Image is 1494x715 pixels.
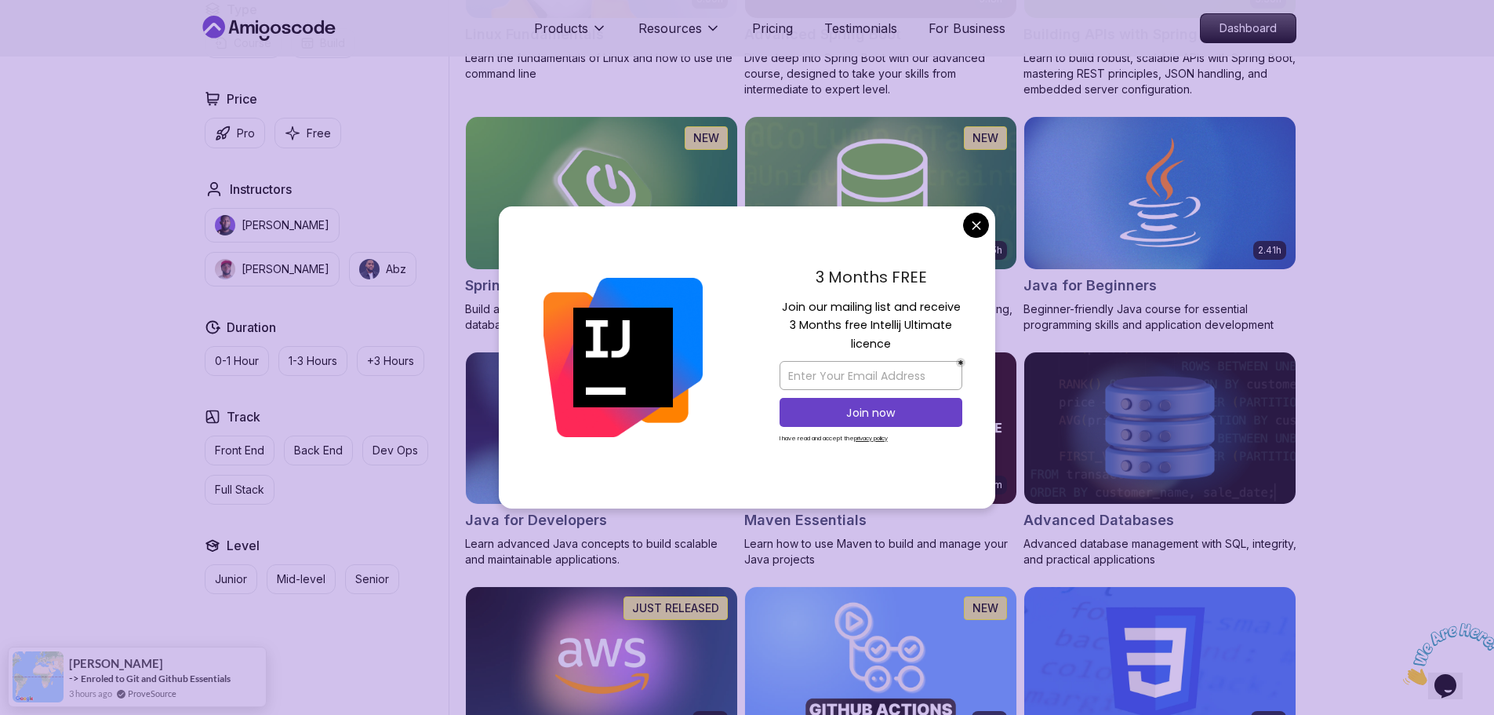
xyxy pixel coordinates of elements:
[465,275,645,297] h2: Spring Boot for Beginners
[242,217,329,233] p: [PERSON_NAME]
[215,215,235,235] img: instructor img
[349,252,416,286] button: instructor imgAbz
[744,536,1017,567] p: Learn how to use Maven to build and manage your Java projects
[465,536,738,567] p: Learn advanced Java concepts to build scalable and maintainable applications.
[362,436,428,465] button: Dev Ops
[205,475,274,505] button: Full Stack
[465,116,738,333] a: Spring Boot for Beginners card1.67hNEWSpring Boot for BeginnersBuild a CRUD API with Spring Boot ...
[357,346,424,376] button: +3 Hours
[1023,352,1296,568] a: Advanced Databases cardAdvanced DatabasesAdvanced database management with SQL, integrity, and pr...
[267,564,336,594] button: Mid-level
[274,118,341,148] button: Free
[215,353,259,369] p: 0-1 Hour
[744,116,1017,333] a: Spring Data JPA card6.65hNEWSpring Data JPAMaster database management, advanced querying, and exp...
[278,346,347,376] button: 1-3 Hours
[693,130,719,146] p: NEW
[744,50,1017,97] p: Dive deep into Spring Boot with our advanced course, designed to take your skills from intermedia...
[205,208,340,243] button: instructor img[PERSON_NAME]
[465,301,738,333] p: Build a CRUD API with Spring Boot and PostgreSQL database using Spring Data JPA and Spring AI
[367,353,414,369] p: +3 Hours
[373,443,418,458] p: Dev Ops
[215,571,247,587] p: Junior
[242,261,329,277] p: [PERSON_NAME]
[638,19,702,38] p: Resources
[534,19,588,38] p: Products
[972,130,998,146] p: NEW
[632,600,719,616] p: JUST RELEASED
[294,443,343,458] p: Back End
[1023,509,1174,531] h2: Advanced Databases
[205,436,274,465] button: Front End
[215,259,235,279] img: instructor img
[227,318,276,337] h2: Duration
[6,6,104,68] img: Chat attention grabber
[277,571,325,587] p: Mid-level
[284,436,353,465] button: Back End
[638,19,721,50] button: Resources
[69,687,112,700] span: 3 hours ago
[69,657,163,670] span: [PERSON_NAME]
[13,651,64,702] img: provesource social proof notification image
[1024,352,1296,505] img: Advanced Databases card
[465,352,738,568] a: Java for Developers card9.18hJava for DevelopersLearn advanced Java concepts to build scalable an...
[738,113,1023,272] img: Spring Data JPA card
[465,50,738,82] p: Learn the fundamentals of Linux and how to use the command line
[128,687,176,700] a: ProveSource
[972,600,998,616] p: NEW
[466,352,737,505] img: Java for Developers card
[534,19,607,50] button: Products
[345,564,399,594] button: Senior
[355,571,389,587] p: Senior
[205,346,269,376] button: 0-1 Hour
[752,19,793,38] a: Pricing
[227,407,260,426] h2: Track
[227,89,257,108] h2: Price
[1201,14,1296,42] p: Dashboard
[1023,275,1157,297] h2: Java for Beginners
[744,509,867,531] h2: Maven Essentials
[1023,536,1296,567] p: Advanced database management with SQL, integrity, and practical applications
[69,672,79,684] span: ->
[466,117,737,269] img: Spring Boot for Beginners card
[81,673,231,684] a: Enroled to Git and Github Essentials
[237,126,255,141] p: Pro
[289,353,337,369] p: 1-3 Hours
[386,261,406,277] p: Abz
[1200,13,1296,43] a: Dashboard
[1023,50,1296,97] p: Learn to build robust, scalable APIs with Spring Boot, mastering REST principles, JSON handling, ...
[205,564,257,594] button: Junior
[929,19,1005,38] a: For Business
[307,126,331,141] p: Free
[215,482,264,498] p: Full Stack
[1024,117,1296,269] img: Java for Beginners card
[1258,244,1281,257] p: 2.41h
[205,118,265,148] button: Pro
[824,19,897,38] a: Testimonials
[215,443,264,458] p: Front End
[1023,301,1296,333] p: Beginner-friendly Java course for essential programming skills and application development
[205,252,340,286] button: instructor img[PERSON_NAME]
[227,536,260,555] h2: Level
[465,509,607,531] h2: Java for Developers
[230,180,292,199] h2: Instructors
[359,259,380,279] img: instructor img
[1023,116,1296,333] a: Java for Beginners card2.41hJava for BeginnersBeginner-friendly Java course for essential program...
[1397,617,1494,691] iframe: chat widget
